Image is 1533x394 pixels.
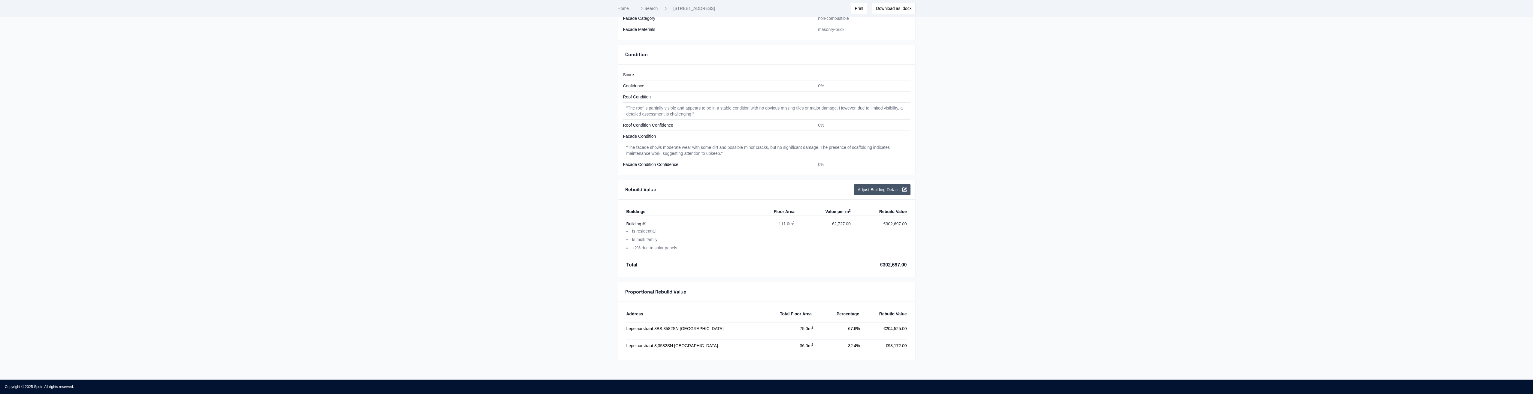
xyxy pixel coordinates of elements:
td: " The facade shows moderate wear with some dirt and possible minor cracks, but no significant dam... [623,142,910,159]
a: Home [618,6,629,11]
div: Lepelaarstraat 8 , 3582SN [GEOGRAPHIC_DATA] [626,342,767,349]
sup: 2 [811,343,813,346]
li: Is multi family [626,236,723,243]
td: Roof Condition [623,92,815,103]
td: Roof Condition Confidence [623,120,815,131]
sup: 2 [849,209,851,212]
div: 32.4% [813,342,860,349]
td: Score [623,69,815,80]
div: Buildings [626,208,739,215]
div: Value per m [795,208,851,215]
a: Search [638,5,658,11]
td: Facade Condition Confidence [623,159,815,170]
h3: Condition [625,51,648,58]
h3: Proportional Rebuild Value [625,288,686,296]
div: Floor Area [738,208,795,215]
td: non-combustible [814,13,910,24]
sup: 2 [811,326,813,329]
div: Building # 1 [626,220,739,227]
div: €302,697.00 [883,220,907,251]
td: 0% [814,159,910,170]
div: Address [626,310,764,317]
div: Percentage [816,310,859,317]
div: €2,727.00 [832,220,850,251]
li: Is residential [626,227,723,235]
sup: 2 [793,221,795,224]
td: 0% [814,80,910,92]
button: Download as .docx [872,3,915,14]
div: 67.6% [813,325,860,332]
div: €98,172.00 [860,342,907,349]
div: €204,525.00 [860,325,907,332]
div: Total Floor Area [769,310,812,317]
h3: Rebuild Value [625,186,656,193]
a: [STREET_ADDRESS] [673,5,715,11]
td: " The roof is partially visible and appears to be in a stable condition with no obvious missing t... [623,103,910,120]
div: €302,697.00 [880,261,907,269]
div: Rebuild Value [879,208,907,215]
div: 111.0 m [779,220,795,251]
button: Print [851,3,867,14]
td: Facade Materials [623,24,815,35]
td: Facade Condition [623,131,815,142]
div: Lepelaarstraat 8 BS , 3582SN [GEOGRAPHIC_DATA] [626,325,767,332]
div: 36.0 m [767,342,813,349]
td: masonry-brick [814,24,910,35]
td: 0% [814,120,910,131]
div: Rebuild Value [864,310,907,317]
div: 75.0 m [767,325,813,332]
div: Total [626,261,638,269]
button: Adjust Building Details [854,184,910,195]
td: Confidence [623,80,815,92]
td: Facade Category [623,13,815,24]
li: +2% due to solar panels. [626,244,723,251]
